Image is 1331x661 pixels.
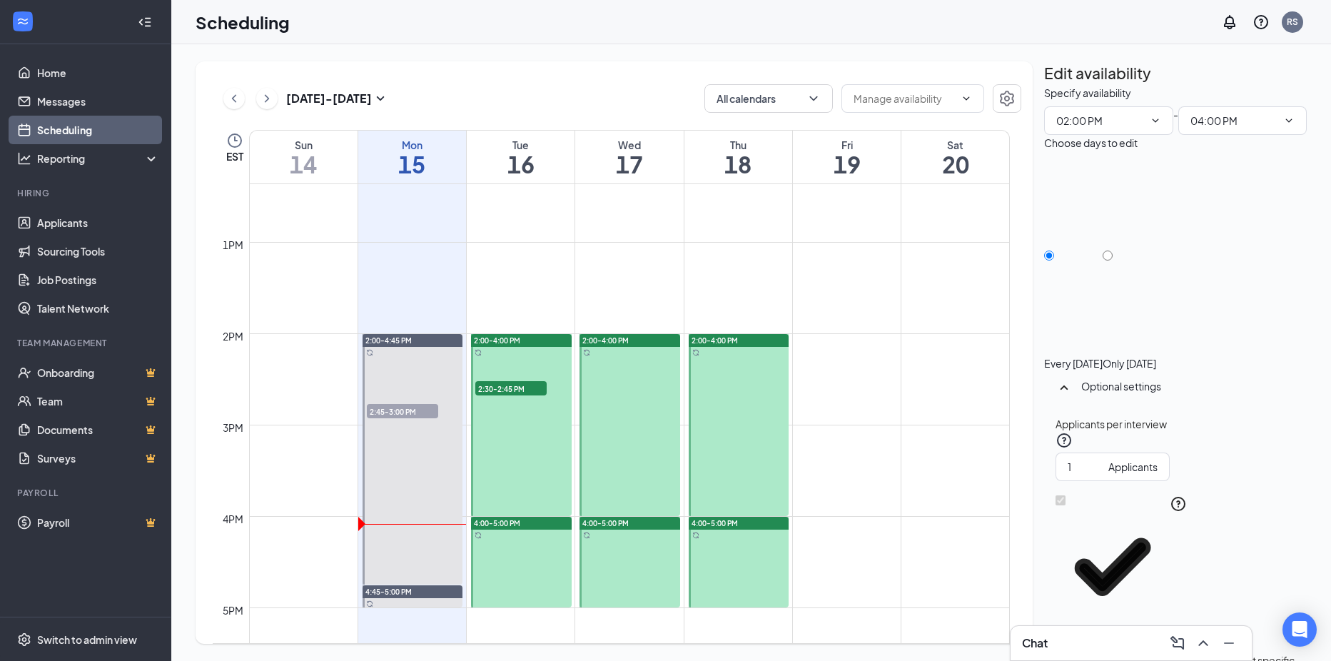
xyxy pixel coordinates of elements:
[704,84,833,113] button: All calendarsChevronDown
[358,138,466,152] div: Mon
[475,532,482,539] svg: Sync
[37,444,159,473] a: SurveysCrown
[1056,495,1066,505] input: Exclusive to one location
[37,358,159,387] a: OnboardingCrown
[901,131,1009,183] a: September 20, 2025
[1044,106,1307,135] div: -
[793,131,901,183] a: September 19, 2025
[684,152,792,176] h1: 18
[575,131,683,183] a: September 17, 2025
[1056,510,1170,624] svg: Checkmark
[37,237,159,266] a: Sourcing Tools
[475,349,482,356] svg: Sync
[692,532,699,539] svg: Sync
[37,151,160,166] div: Reporting
[1056,624,1170,638] div: Exclusive to one location
[250,138,358,152] div: Sun
[1170,495,1187,513] svg: QuestionInfo
[1044,370,1307,408] div: Optional settings
[1220,635,1238,652] svg: Minimize
[226,149,243,163] span: EST
[684,138,792,152] div: Thu
[220,237,246,253] div: 1pm
[366,600,373,607] svg: Sync
[474,335,520,345] span: 2:00-4:00 PM
[993,84,1021,113] button: Settings
[793,138,901,152] div: Fri
[692,518,738,528] span: 4:00-5:00 PM
[467,138,575,152] div: Tue
[37,508,159,537] a: PayrollCrown
[575,138,683,152] div: Wed
[961,93,972,104] svg: ChevronDown
[250,152,358,176] h1: 14
[17,632,31,647] svg: Settings
[901,152,1009,176] h1: 20
[854,91,955,106] input: Manage availability
[1218,632,1240,655] button: Minimize
[220,602,246,618] div: 5pm
[365,587,412,597] span: 4:45-5:00 PM
[1150,115,1161,126] svg: ChevronDown
[16,14,30,29] svg: WorkstreamLogo
[17,337,156,349] div: Team Management
[37,116,159,144] a: Scheduling
[286,91,372,106] h3: [DATE] - [DATE]
[37,415,159,444] a: DocumentsCrown
[1282,612,1317,647] div: Open Intercom Messenger
[1044,61,1151,85] h2: Edit availability
[37,208,159,237] a: Applicants
[227,90,241,107] svg: ChevronLeft
[220,511,246,527] div: 4pm
[220,328,246,344] div: 2pm
[684,131,792,183] a: September 18, 2025
[806,91,821,106] svg: ChevronDown
[1044,356,1103,370] div: Every [DATE]
[37,294,159,323] a: Talent Network
[692,335,738,345] span: 2:00-4:00 PM
[1287,16,1298,28] div: RS
[37,87,159,116] a: Messages
[260,90,274,107] svg: ChevronRight
[692,349,699,356] svg: Sync
[582,518,629,528] span: 4:00-5:00 PM
[366,349,373,356] svg: Sync
[998,90,1016,107] svg: Settings
[1192,632,1215,655] button: ChevronUp
[250,131,358,183] a: September 14, 2025
[358,152,466,176] h1: 15
[367,404,438,418] span: 2:45-3:00 PM
[793,152,901,176] h1: 19
[37,59,159,87] a: Home
[1056,416,1295,432] div: Applicants per interview
[196,10,290,34] h1: Scheduling
[223,88,245,109] button: ChevronLeft
[583,349,590,356] svg: Sync
[1221,14,1238,31] svg: Notifications
[1056,432,1073,449] svg: QuestionInfo
[1108,459,1158,475] div: Applicants
[1195,635,1212,652] svg: ChevronUp
[467,131,575,183] a: September 16, 2025
[1103,356,1156,370] div: Only [DATE]
[1044,135,1138,151] div: Choose days to edit
[901,138,1009,152] div: Sat
[358,131,466,183] a: September 15, 2025
[1044,85,1131,101] div: Specify availability
[37,632,137,647] div: Switch to admin view
[1166,632,1189,655] button: ComposeMessage
[220,420,246,435] div: 3pm
[226,132,243,149] svg: Clock
[467,152,575,176] h1: 16
[1081,379,1295,393] div: Optional settings
[372,90,389,107] svg: SmallChevronDown
[256,88,278,109] button: ChevronRight
[37,266,159,294] a: Job Postings
[583,532,590,539] svg: Sync
[1056,379,1073,396] svg: SmallChevronUp
[365,335,412,345] span: 2:00-4:45 PM
[17,187,156,199] div: Hiring
[1169,635,1186,652] svg: ComposeMessage
[475,381,547,395] span: 2:30-2:45 PM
